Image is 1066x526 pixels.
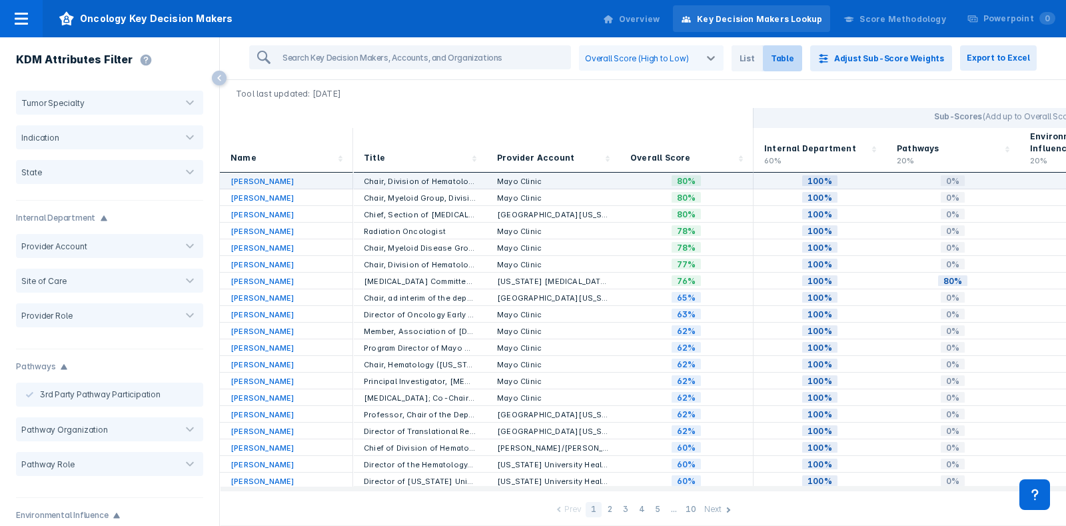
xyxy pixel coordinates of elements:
div: Sort [620,128,753,173]
span: 0% [941,375,965,387]
div: Director of the Hematology/Oncology Division [364,459,476,469]
div: Chair, Hematology ([US_STATE]) [364,359,476,369]
span: 80% [672,175,702,187]
div: Overview [619,13,660,25]
span: 3rd Party Pathway Participation [40,389,161,401]
span: 78% [672,241,702,254]
div: Overall Score [630,152,691,167]
span: 65% [672,291,701,304]
div: [PERSON_NAME]/[PERSON_NAME] Health [497,442,609,453]
div: 3 [618,502,634,517]
div: Sort [886,128,1019,173]
div: Pathway Organization [16,425,108,435]
span: 100% [802,325,837,337]
a: [PERSON_NAME] [231,210,294,219]
span: 62% [672,391,702,404]
div: Director of Oncology Early Therapeutics Program [364,309,476,319]
span: 100% [802,208,837,221]
div: 10 [682,502,700,517]
span: 0% [941,175,965,187]
div: Prev [564,503,582,517]
div: Mayo Clinic [497,375,609,386]
h4: Environmental Influence [16,509,108,522]
div: Mayo Clinic [497,242,609,253]
span: 100% [802,341,837,354]
input: Search Key Decision Makers, Accounts, and Organizations [277,47,570,68]
div: Powerpoint [983,13,1055,25]
div: Provider Role [16,311,73,321]
div: 1 [586,502,602,517]
div: Name [231,152,257,167]
div: Professor, Chair of the Department of [MEDICAL_DATA] [364,409,476,419]
div: Member, Association of [DEMOGRAPHIC_DATA] Physicians [364,325,476,336]
h4: Internal Department [16,211,95,225]
div: Pathway Role [16,459,75,469]
div: 4 [634,502,650,517]
div: Tumor Specialty [16,98,85,108]
a: [PERSON_NAME] [231,310,294,319]
div: Sort [620,108,753,128]
button: Adjust Sub-Score Weights [810,45,952,71]
span: 100% [802,391,837,404]
a: [PERSON_NAME] [231,393,294,403]
span: 100% [802,458,837,471]
div: State [16,167,42,177]
div: [MEDICAL_DATA]; Co-Chairman, Hematologic Malignancies Program [364,392,476,403]
span: 62% [672,375,702,387]
span: 60% [672,475,702,487]
a: [PERSON_NAME] [231,343,294,353]
a: [PERSON_NAME] [231,227,294,236]
div: [MEDICAL_DATA] Committee Member [364,275,476,286]
a: [PERSON_NAME] [231,193,294,203]
div: Mayo Clinic [497,259,609,269]
span: 100% [802,191,837,204]
span: 0% [941,391,965,404]
div: Site of Care [16,276,67,286]
div: Director of Translational Research, Department of [MEDICAL_DATA]; Family Endowed Director for the... [364,425,476,436]
span: 0% [941,225,965,237]
div: Director of [US_STATE] University [PERSON_NAME] and [PERSON_NAME] Comprehensive [MEDICAL_DATA], M... [364,475,476,486]
div: [US_STATE] University Health [497,475,609,486]
span: List [732,45,763,71]
div: Internal Department [764,143,856,167]
div: Chair, Division of Hematology/Oncology ([US_STATE]) [364,259,476,269]
div: Sort [220,128,353,173]
span: 80% [938,275,968,287]
div: Chair, ad interim of the department of Breast [MEDICAL_DATA] [364,292,476,303]
span: 0 [1039,12,1055,25]
div: Mayo Clinic [497,309,609,319]
span: 0% [941,191,965,204]
span: 0% [941,441,965,454]
a: [PERSON_NAME] [231,410,294,419]
span: 100% [802,308,837,321]
div: [GEOGRAPHIC_DATA][US_STATE] - MD [PERSON_NAME] [497,209,609,219]
span: 100% [802,275,837,287]
span: 0% [941,408,965,421]
p: Tool last updated: [DATE] [220,80,1066,108]
div: Provider Account [497,152,574,167]
div: Key Decision Makers Lookup [697,13,822,25]
span: 0% [941,325,965,337]
div: Chief, Section of [MEDICAL_DATA] [364,209,476,219]
span: 0% [941,458,965,471]
div: [GEOGRAPHIC_DATA][US_STATE] - MD [PERSON_NAME] [497,425,609,436]
a: [PERSON_NAME] [231,360,294,369]
span: 100% [802,241,837,254]
span: 0% [941,425,965,437]
div: Score Methodology [859,13,945,25]
span: 100% [802,258,837,271]
h4: KDM Attributes Filter [16,53,133,67]
a: [PERSON_NAME] [231,260,294,269]
div: Mayo Clinic [497,192,609,203]
span: 0% [941,208,965,221]
div: Mayo Clinic [497,225,609,236]
div: Next [704,503,722,517]
span: 0% [941,291,965,304]
span: 63% [672,308,702,321]
div: Sort [353,108,486,128]
span: 100% [802,358,837,371]
span: 0% [941,358,965,371]
div: Provider Account [16,241,87,251]
a: Score Methodology [835,5,953,32]
span: 80% [672,208,702,221]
